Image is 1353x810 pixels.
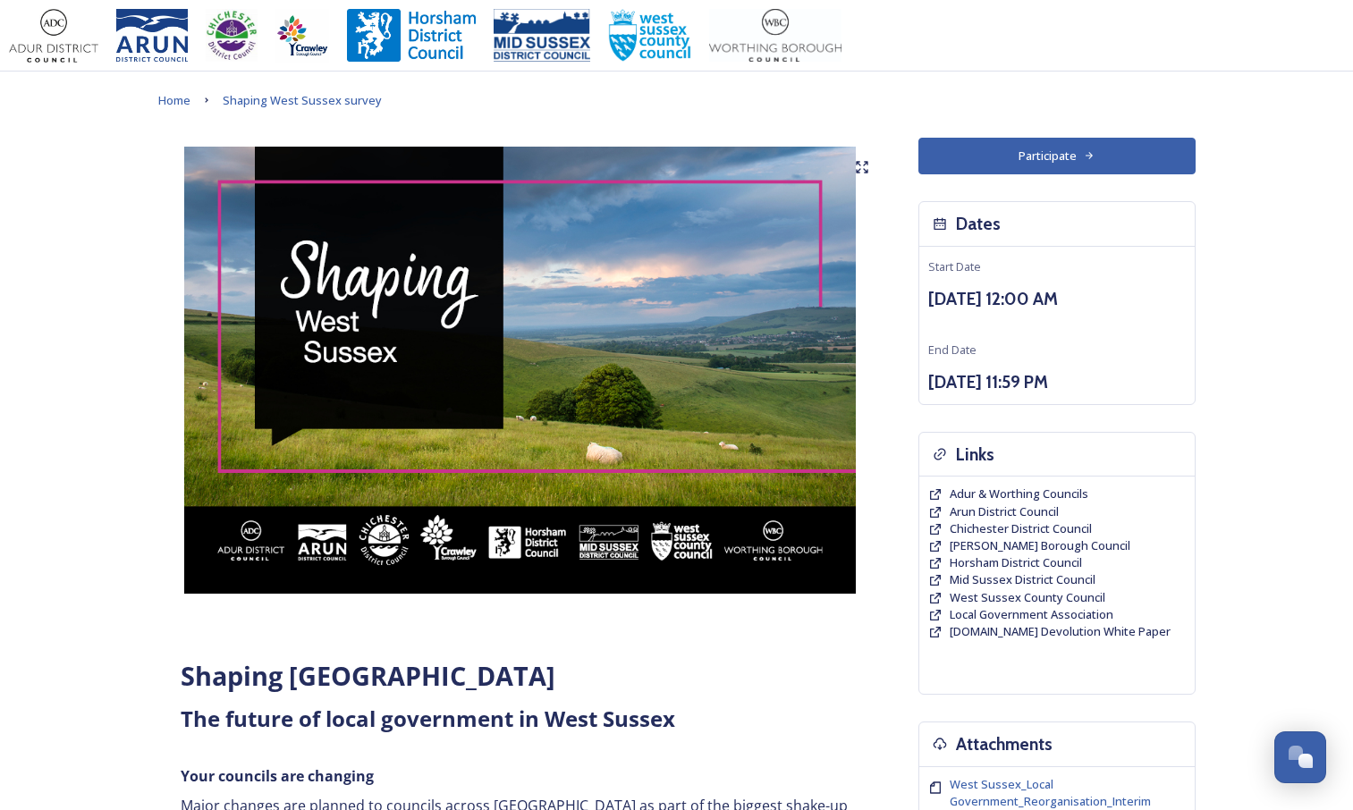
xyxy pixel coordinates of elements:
[956,211,1001,237] h3: Dates
[950,537,1130,554] a: [PERSON_NAME] Borough Council
[608,9,692,63] img: WSCCPos-Spot-25mm.jpg
[206,9,258,63] img: CDC%20Logo%20-%20you%20may%20have%20a%20better%20version.jpg
[181,766,374,786] strong: Your councils are changing
[1274,731,1326,783] button: Open Chat
[956,442,994,468] h3: Links
[347,9,476,63] img: Horsham%20DC%20Logo.jpg
[950,623,1171,640] a: [DOMAIN_NAME] Devolution White Paper
[223,89,382,111] a: Shaping West Sussex survey
[275,9,329,63] img: Crawley%20BC%20logo.jpg
[158,89,190,111] a: Home
[950,520,1092,536] span: Chichester District Council
[950,520,1092,537] a: Chichester District Council
[950,485,1088,502] span: Adur & Worthing Councils
[956,731,1053,757] h3: Attachments
[950,537,1130,553] span: [PERSON_NAME] Borough Council
[950,554,1082,570] span: Horsham District Council
[950,503,1059,520] a: Arun District Council
[116,9,188,63] img: Arun%20District%20Council%20logo%20blue%20CMYK.jpg
[950,606,1113,623] a: Local Government Association
[709,9,841,63] img: Worthing_Adur%20%281%29.jpg
[950,503,1059,519] span: Arun District Council
[494,9,590,63] img: 150ppimsdc%20logo%20blue.png
[950,554,1082,571] a: Horsham District Council
[928,342,977,358] span: End Date
[158,92,190,108] span: Home
[9,9,98,63] img: Adur%20logo%20%281%29.jpeg
[181,658,555,693] strong: Shaping [GEOGRAPHIC_DATA]
[928,258,981,274] span: Start Date
[928,286,1186,312] h3: [DATE] 12:00 AM
[950,571,1095,587] span: Mid Sussex District Council
[950,485,1088,502] a: Adur & Worthing Councils
[918,138,1196,174] button: Participate
[950,589,1105,606] a: West Sussex County Council
[950,571,1095,588] a: Mid Sussex District Council
[223,92,382,108] span: Shaping West Sussex survey
[181,704,675,733] strong: The future of local government in West Sussex
[928,369,1186,395] h3: [DATE] 11:59 PM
